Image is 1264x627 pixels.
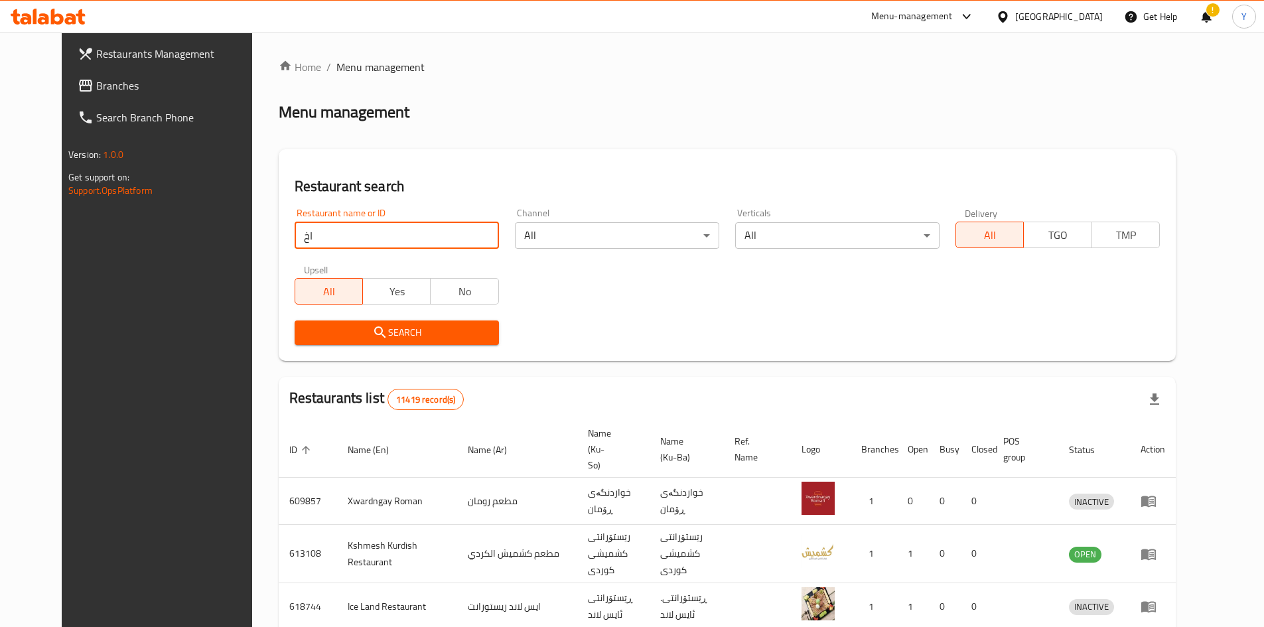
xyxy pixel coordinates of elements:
[577,525,650,583] td: رێستۆرانتی کشمیشى كوردى
[457,525,577,583] td: مطعم كشميش الكردي
[650,525,724,583] td: رێستۆرانتی کشمیشى كوردى
[67,38,273,70] a: Restaurants Management
[68,182,153,199] a: Support.OpsPlatform
[871,9,953,25] div: Menu-management
[802,482,835,515] img: Xwardngay Roman
[68,169,129,186] span: Get support on:
[1241,9,1247,24] span: Y
[851,525,897,583] td: 1
[96,46,262,62] span: Restaurants Management
[929,421,961,478] th: Busy
[304,265,328,274] label: Upsell
[1130,421,1176,478] th: Action
[96,78,262,94] span: Branches
[279,478,337,525] td: 609857
[337,525,457,583] td: Kshmesh Kurdish Restaurant
[735,222,940,249] div: All
[897,525,929,583] td: 1
[289,388,464,410] h2: Restaurants list
[735,433,775,465] span: Ref. Name
[457,478,577,525] td: مطعم رومان
[1069,547,1101,562] span: OPEN
[897,421,929,478] th: Open
[301,282,358,301] span: All
[1023,222,1091,248] button: TGO
[1069,599,1114,614] span: INACTIVE
[961,421,993,478] th: Closed
[67,70,273,102] a: Branches
[436,282,493,301] span: No
[279,525,337,583] td: 613108
[1003,433,1042,465] span: POS group
[1029,226,1086,245] span: TGO
[279,59,321,75] a: Home
[929,478,961,525] td: 0
[961,478,993,525] td: 0
[289,442,315,458] span: ID
[588,425,634,473] span: Name (Ku-So)
[515,222,719,249] div: All
[326,59,331,75] li: /
[295,278,363,305] button: All
[1069,547,1101,563] div: OPEN
[1141,493,1165,509] div: Menu
[387,389,464,410] div: Total records count
[295,222,499,249] input: Search for restaurant name or ID..
[68,146,101,163] span: Version:
[336,59,425,75] span: Menu management
[1097,226,1155,245] span: TMP
[279,102,409,123] h2: Menu management
[1141,598,1165,614] div: Menu
[430,278,498,305] button: No
[337,478,457,525] td: Xwardngay Roman
[1139,383,1170,415] div: Export file
[802,587,835,620] img: Ice Land Restaurant
[67,102,273,133] a: Search Branch Phone
[388,393,463,406] span: 11419 record(s)
[791,421,851,478] th: Logo
[362,278,431,305] button: Yes
[103,146,123,163] span: 1.0.0
[1069,494,1114,510] span: INACTIVE
[929,525,961,583] td: 0
[897,478,929,525] td: 0
[295,176,1160,196] h2: Restaurant search
[577,478,650,525] td: خواردنگەی ڕۆمان
[1015,9,1103,24] div: [GEOGRAPHIC_DATA]
[1141,546,1165,562] div: Menu
[1069,442,1112,458] span: Status
[348,442,406,458] span: Name (En)
[96,109,262,125] span: Search Branch Phone
[851,478,897,525] td: 1
[955,222,1024,248] button: All
[650,478,724,525] td: خواردنگەی ڕۆمان
[1091,222,1160,248] button: TMP
[295,320,499,345] button: Search
[305,324,488,341] span: Search
[961,525,993,583] td: 0
[368,282,425,301] span: Yes
[279,59,1176,75] nav: breadcrumb
[965,208,998,218] label: Delivery
[961,226,1018,245] span: All
[660,433,708,465] span: Name (Ku-Ba)
[851,421,897,478] th: Branches
[468,442,524,458] span: Name (Ar)
[802,535,835,568] img: Kshmesh Kurdish Restaurant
